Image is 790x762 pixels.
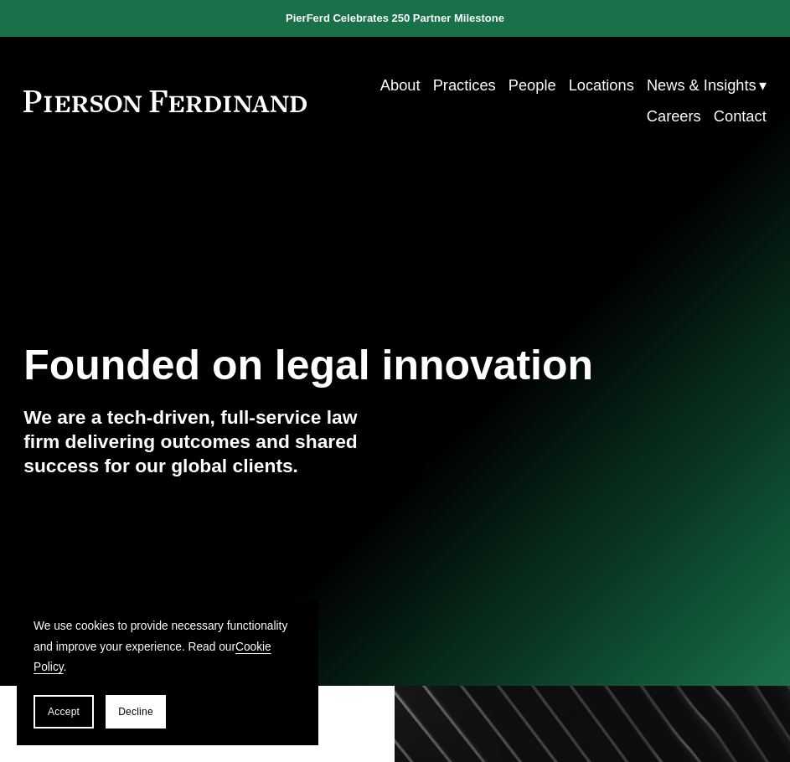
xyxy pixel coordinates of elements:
[17,600,318,745] section: Cookie banner
[569,70,634,101] a: Locations
[23,405,395,478] h4: We are a tech-driven, full-service law firm delivering outcomes and shared success for our global...
[380,70,421,101] a: About
[34,616,302,678] p: We use cookies to provide necessary functionality and improve your experience. Read our .
[433,70,496,101] a: Practices
[106,695,166,729] button: Decline
[48,706,80,718] span: Accept
[34,695,94,729] button: Accept
[647,72,756,100] span: News & Insights
[34,641,271,674] a: Cookie Policy
[647,70,767,101] a: folder dropdown
[23,342,643,389] h1: Founded on legal innovation
[118,706,153,718] span: Decline
[647,101,701,132] a: Careers
[714,101,767,132] a: Contact
[509,70,556,101] a: People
